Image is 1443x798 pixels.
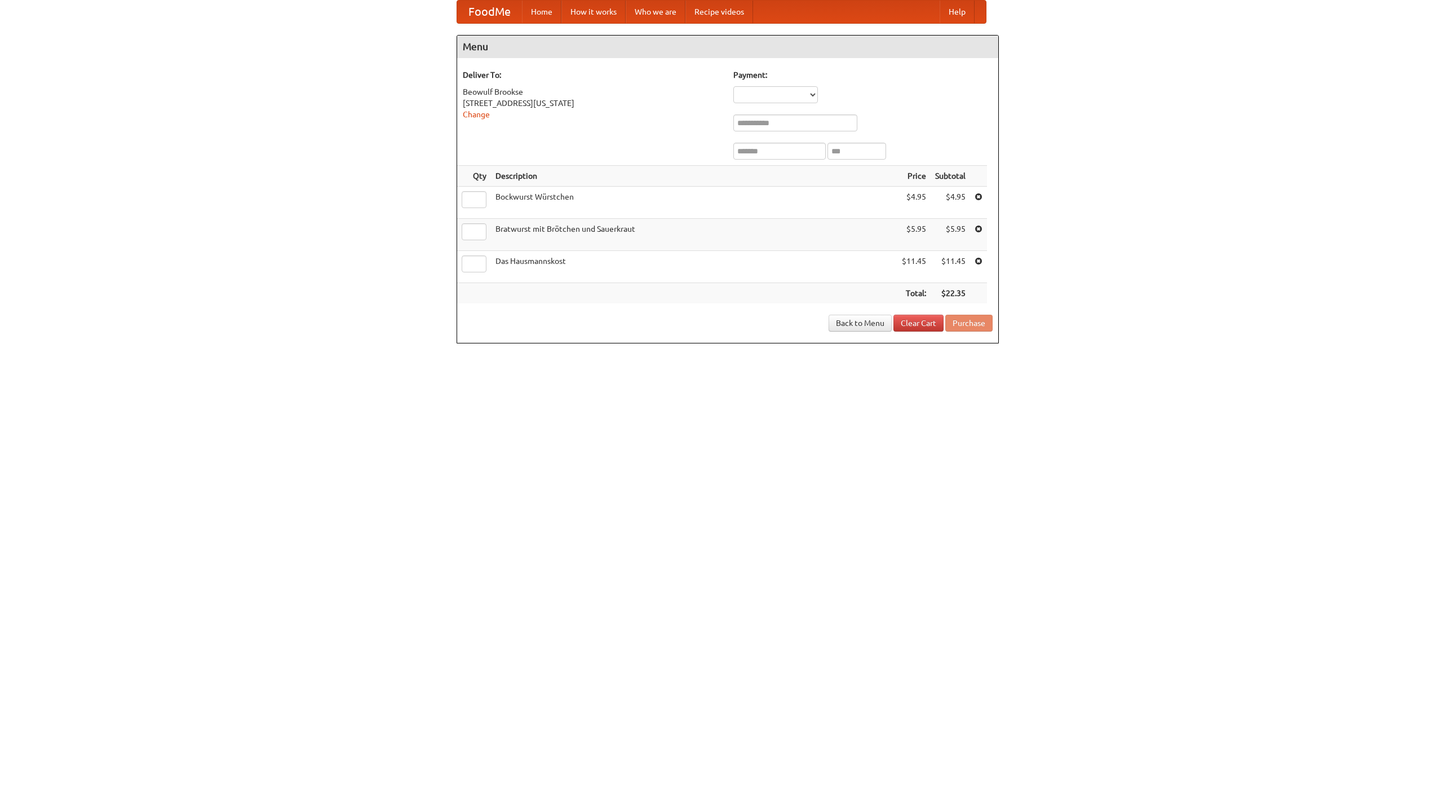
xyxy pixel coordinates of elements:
[491,166,897,187] th: Description
[897,187,931,219] td: $4.95
[685,1,753,23] a: Recipe videos
[626,1,685,23] a: Who we are
[733,69,993,81] h5: Payment:
[940,1,975,23] a: Help
[931,166,970,187] th: Subtotal
[561,1,626,23] a: How it works
[457,1,522,23] a: FoodMe
[463,110,490,119] a: Change
[897,219,931,251] td: $5.95
[491,219,897,251] td: Bratwurst mit Brötchen und Sauerkraut
[897,166,931,187] th: Price
[491,251,897,283] td: Das Hausmannskost
[463,98,722,109] div: [STREET_ADDRESS][US_STATE]
[463,86,722,98] div: Beowulf Brookse
[522,1,561,23] a: Home
[893,315,944,332] a: Clear Cart
[945,315,993,332] button: Purchase
[463,69,722,81] h5: Deliver To:
[931,283,970,304] th: $22.35
[829,315,892,332] a: Back to Menu
[457,166,491,187] th: Qty
[897,283,931,304] th: Total:
[931,187,970,219] td: $4.95
[931,251,970,283] td: $11.45
[457,36,998,58] h4: Menu
[491,187,897,219] td: Bockwurst Würstchen
[897,251,931,283] td: $11.45
[931,219,970,251] td: $5.95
